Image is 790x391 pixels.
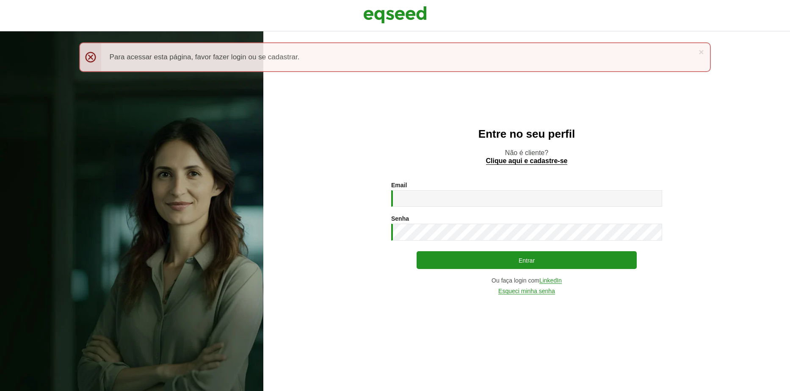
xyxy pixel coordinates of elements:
[280,149,773,165] p: Não é cliente?
[280,128,773,140] h2: Entre no seu perfil
[539,277,562,284] a: LinkedIn
[391,182,407,188] label: Email
[699,47,704,56] a: ×
[486,158,568,165] a: Clique aqui e cadastre-se
[391,216,409,222] label: Senha
[363,4,427,25] img: EqSeed Logo
[79,42,711,72] div: Para acessar esta página, favor fazer login ou se cadastrar.
[498,288,555,294] a: Esqueci minha senha
[391,277,662,284] div: Ou faça login com
[417,251,637,269] button: Entrar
